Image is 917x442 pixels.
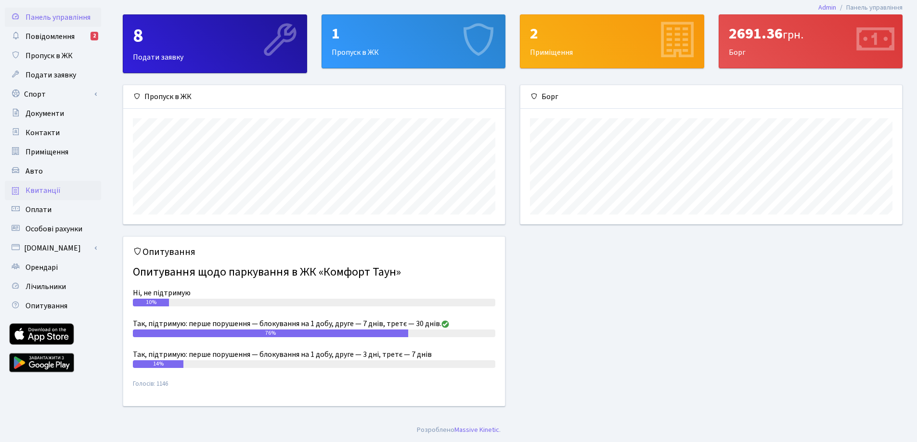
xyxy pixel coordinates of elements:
[5,296,101,316] a: Опитування
[5,104,101,123] a: Документи
[26,301,67,311] span: Опитування
[454,425,499,435] a: Massive Kinetic
[783,26,803,43] span: грн.
[26,281,66,292] span: Лічильники
[26,204,52,215] span: Оплати
[123,15,307,73] div: Подати заявку
[26,12,90,23] span: Панель управління
[123,85,505,109] div: Пропуск в ЖК
[5,277,101,296] a: Лічильники
[5,8,101,27] a: Панель управління
[5,239,101,258] a: [DOMAIN_NAME]
[5,162,101,181] a: Авто
[133,379,495,396] small: Голосів: 1146
[5,181,101,200] a: Квитанції
[5,258,101,277] a: Орендарі
[26,262,58,273] span: Орендарі
[26,147,68,157] span: Приміщення
[818,2,836,13] a: Admin
[90,32,98,40] div: 2
[133,262,495,283] h4: Опитування щодо паркування в ЖК «Комфорт Таун»
[520,85,902,109] div: Борг
[133,329,408,337] div: 76%
[26,31,75,42] span: Повідомлення
[520,15,704,68] div: Приміщення
[26,224,82,234] span: Особові рахунки
[5,85,101,104] a: Спорт
[133,299,169,306] div: 10%
[729,25,893,43] div: 2691.36
[520,14,704,68] a: 2Приміщення
[836,2,903,13] li: Панель управління
[123,14,307,73] a: 8Подати заявку
[26,185,61,196] span: Квитанції
[133,287,495,299] div: Ні, не підтримую
[5,142,101,162] a: Приміщення
[5,27,101,46] a: Повідомлення2
[26,51,73,61] span: Пропуск в ЖК
[719,15,903,68] div: Борг
[322,15,505,68] div: Пропуск в ЖК
[417,425,501,435] div: Розроблено .
[133,318,495,329] div: Так, підтримую: перше порушення — блокування на 1 добу, друге — 7 днів, третє — 30 днів.
[133,25,297,48] div: 8
[133,246,495,258] h5: Опитування
[5,65,101,85] a: Подати заявку
[5,123,101,142] a: Контакти
[133,360,183,368] div: 14%
[26,108,64,119] span: Документи
[26,127,60,138] span: Контакти
[5,219,101,239] a: Особові рахунки
[133,349,495,360] div: Так, підтримую: перше порушення — блокування на 1 добу, друге — 3 дні, третє — 7 днів
[26,70,76,80] span: Подати заявку
[332,25,496,43] div: 1
[5,200,101,219] a: Оплати
[322,14,506,68] a: 1Пропуск в ЖК
[26,166,43,177] span: Авто
[530,25,694,43] div: 2
[5,46,101,65] a: Пропуск в ЖК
